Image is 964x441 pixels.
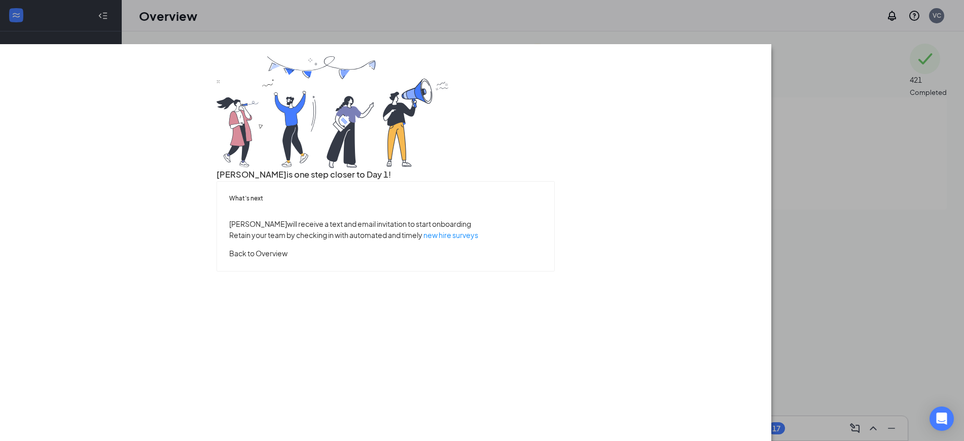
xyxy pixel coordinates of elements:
a: new hire surveys [423,230,478,240]
button: Back to Overview [229,248,288,259]
h3: [PERSON_NAME] is one step closer to Day 1! [217,168,555,181]
h5: What’s next [229,194,543,203]
p: [PERSON_NAME] will receive a text and email invitation to start onboarding [229,218,543,229]
img: you are all set [217,56,450,168]
div: Open Intercom Messenger [930,406,954,431]
p: Retain your team by checking in with automated and timely [229,229,543,241]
